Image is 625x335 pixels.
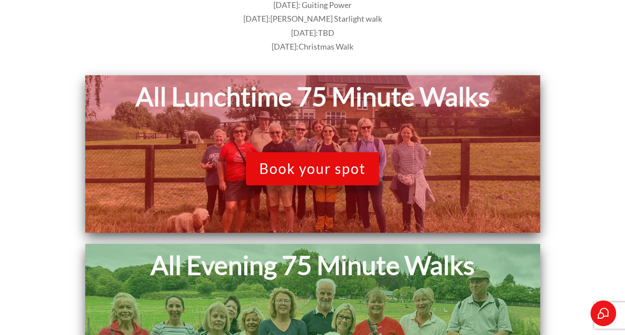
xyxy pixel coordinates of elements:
[318,28,334,38] span: TBD
[90,248,536,282] h1: All Evening 75 Minute Walks
[291,28,334,38] span: [DATE]:
[299,42,353,51] span: Christmas Walk
[246,152,379,185] a: Book your spot
[259,160,366,177] span: Book your spot
[270,14,382,23] span: [PERSON_NAME] Starlight walk
[90,80,536,114] h1: All Lunchtime 75 Minute Walks
[243,14,382,23] span: [DATE]:
[272,42,353,51] span: [DATE]:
